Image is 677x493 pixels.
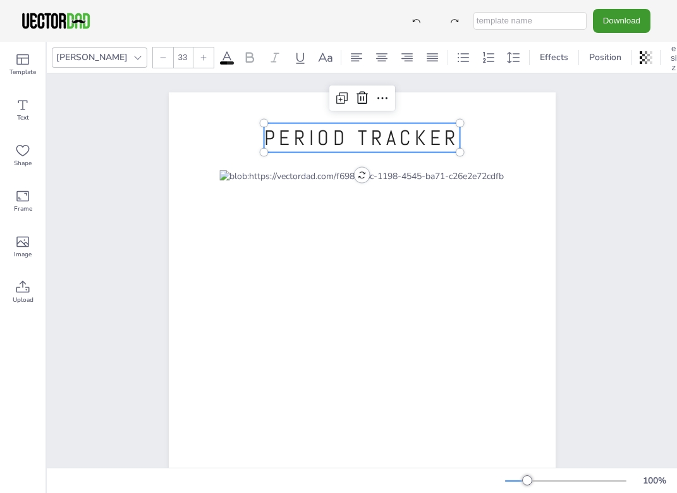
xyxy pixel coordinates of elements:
[14,204,32,214] span: Frame
[593,9,650,32] button: Download
[20,11,92,30] img: VectorDad-1.png
[13,295,34,305] span: Upload
[54,49,130,66] div: [PERSON_NAME]
[587,51,624,63] span: Position
[639,475,669,487] div: 100 %
[9,67,36,77] span: Template
[537,51,571,63] span: Effects
[264,125,460,151] span: PERIOD TRACKER
[14,158,32,168] span: Shape
[473,12,587,30] input: template name
[17,113,29,123] span: Text
[14,249,32,259] span: Image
